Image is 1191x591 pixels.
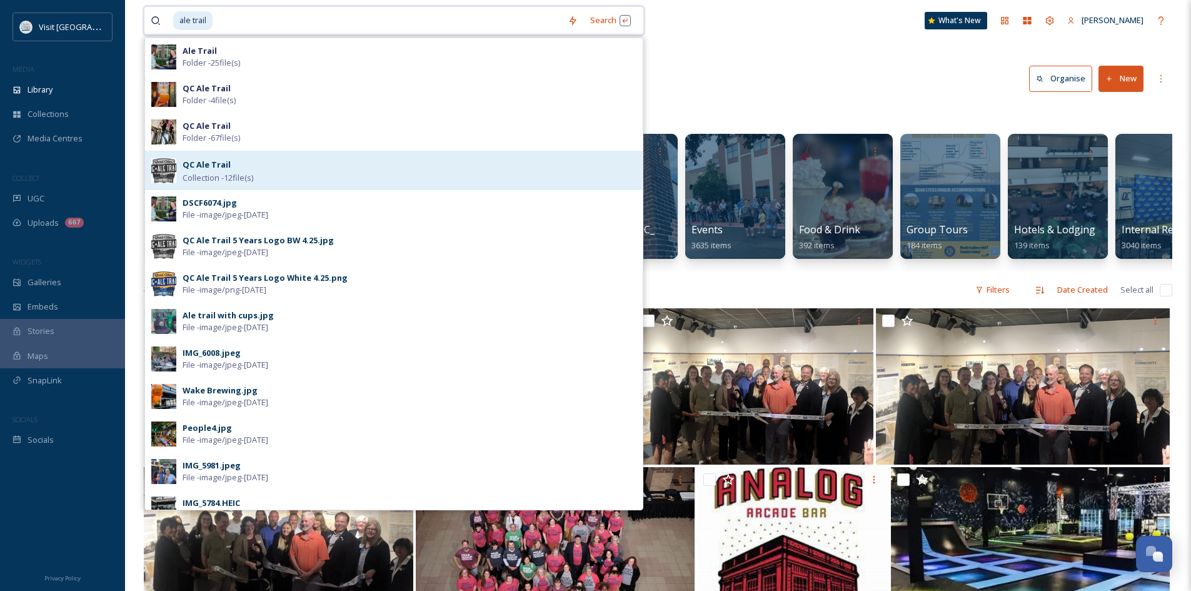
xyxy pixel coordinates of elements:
[183,57,240,69] span: Folder - 25 file(s)
[28,301,58,313] span: Embeds
[65,218,84,228] div: 667
[151,234,176,259] img: c0a7d5e4-e21b-4e92-b76c-efc5662a235a.jpg
[907,240,942,251] span: 184 items
[13,415,38,424] span: SOCIALS
[20,21,33,33] img: QCCVB_VISIT_vert_logo_4c_tagline_122019.svg
[1014,223,1095,236] span: Hotels & Lodging
[28,217,59,229] span: Uploads
[183,120,231,131] strong: QC Ale Trail
[151,196,176,221] img: 610c3f7a-8ce7-4385-9f2c-2afd88f1aae0.jpg
[183,197,237,209] div: DSCF6074.jpg
[907,223,968,236] span: Group Tours
[183,159,231,170] strong: QC Ale Trail
[28,276,61,288] span: Galleries
[44,574,81,582] span: Privacy Policy
[183,83,231,94] strong: QC Ale Trail
[44,570,81,585] a: Privacy Policy
[183,497,240,509] div: IMG_5784.HEIC
[151,271,176,296] img: cb6ea399-82d6-46c6-a603-a205e4a75e23.jpg
[183,310,274,321] div: Ale trail with cups.jpg
[151,459,176,484] img: c5538ee0-6c59-4fc0-bc8d-215e9a074d8d.jpg
[876,308,1169,465] img: IMG_9981.jpeg
[1014,240,1050,251] span: 139 items
[151,497,176,522] img: 96d8bef8-6603-46c2-bf4e-14edfefdd838.jpg
[28,108,69,120] span: Collections
[183,246,268,258] span: File - image/jpeg - [DATE]
[584,8,637,33] div: Search
[691,240,731,251] span: 3635 items
[183,385,258,397] div: Wake Brewing.jpg
[969,278,1016,302] div: Filters
[183,359,268,371] span: File - image/jpeg - [DATE]
[39,21,136,33] span: Visit [GEOGRAPHIC_DATA]
[151,309,176,334] img: 8049e293-454b-427c-9496-002346978f46.jpg
[28,84,53,96] span: Library
[183,94,236,106] span: Folder - 4 file(s)
[183,172,253,184] span: Collection - 12 file(s)
[151,158,176,183] img: c0a7d5e4-e21b-4e92-b76c-efc5662a235a.jpg
[183,472,268,483] span: File - image/jpeg - [DATE]
[183,509,268,521] span: File - image/heic - [DATE]
[183,45,217,56] strong: Ale Trail
[799,223,860,236] span: Food & Drink
[151,82,176,107] img: 01f0e312-239c-45db-8e21-3d2caa79d418.jpg
[1082,14,1143,26] span: [PERSON_NAME]
[636,308,874,465] img: IMG_9983.jpeg
[183,235,334,246] div: QC Ale Trail 5 Years Logo BW 4.25.jpg
[151,346,176,371] img: 6ae1a038-4f73-4773-9552-869d85c4b7de.jpg
[183,321,268,333] span: File - image/jpeg - [DATE]
[183,422,232,434] div: People4.jpg
[28,193,44,205] span: UGC
[183,284,266,296] span: File - image/png - [DATE]
[907,224,968,251] a: Group Tours184 items
[13,257,41,266] span: WIDGETS
[799,224,860,251] a: Food & Drink392 items
[1122,240,1162,251] span: 3040 items
[173,11,213,29] span: ale trail
[151,119,176,144] img: 583a2e54-2050-41f8-88ff-9acd16c9e6cb.jpg
[183,132,240,144] span: Folder - 67 file(s)
[1061,8,1150,33] a: [PERSON_NAME]
[1051,278,1114,302] div: Date Created
[1014,224,1095,251] a: Hotels & Lodging139 items
[1029,66,1098,91] a: Organise
[28,434,54,446] span: Socials
[1098,66,1143,91] button: New
[151,384,176,409] img: 43de6120-9aa8-4462-99b4-cb820b7bec19.jpg
[691,223,723,236] span: Events
[925,12,987,29] a: What's New
[28,133,83,144] span: Media Centres
[1029,66,1092,91] button: Organise
[151,422,176,447] img: 88281888-c671-4625-9abb-42272061ad3c.jpg
[151,44,176,69] img: 610c3f7a-8ce7-4385-9f2c-2afd88f1aae0.jpg
[183,434,268,446] span: File - image/jpeg - [DATE]
[28,375,62,386] span: SnapLink
[183,460,241,472] div: IMG_5981.jpeg
[144,284,169,296] span: 46 file s
[13,64,34,74] span: MEDIA
[691,224,731,251] a: Events3635 items
[28,325,54,337] span: Stories
[183,397,268,408] span: File - image/jpeg - [DATE]
[28,350,48,362] span: Maps
[1120,284,1153,296] span: Select all
[13,173,39,183] span: COLLECT
[183,209,268,221] span: File - image/jpeg - [DATE]
[799,240,835,251] span: 392 items
[1136,536,1172,572] button: Open Chat
[183,347,241,359] div: IMG_6008.jpeg
[183,272,348,284] div: QC Ale Trail 5 Years Logo White 4.25.png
